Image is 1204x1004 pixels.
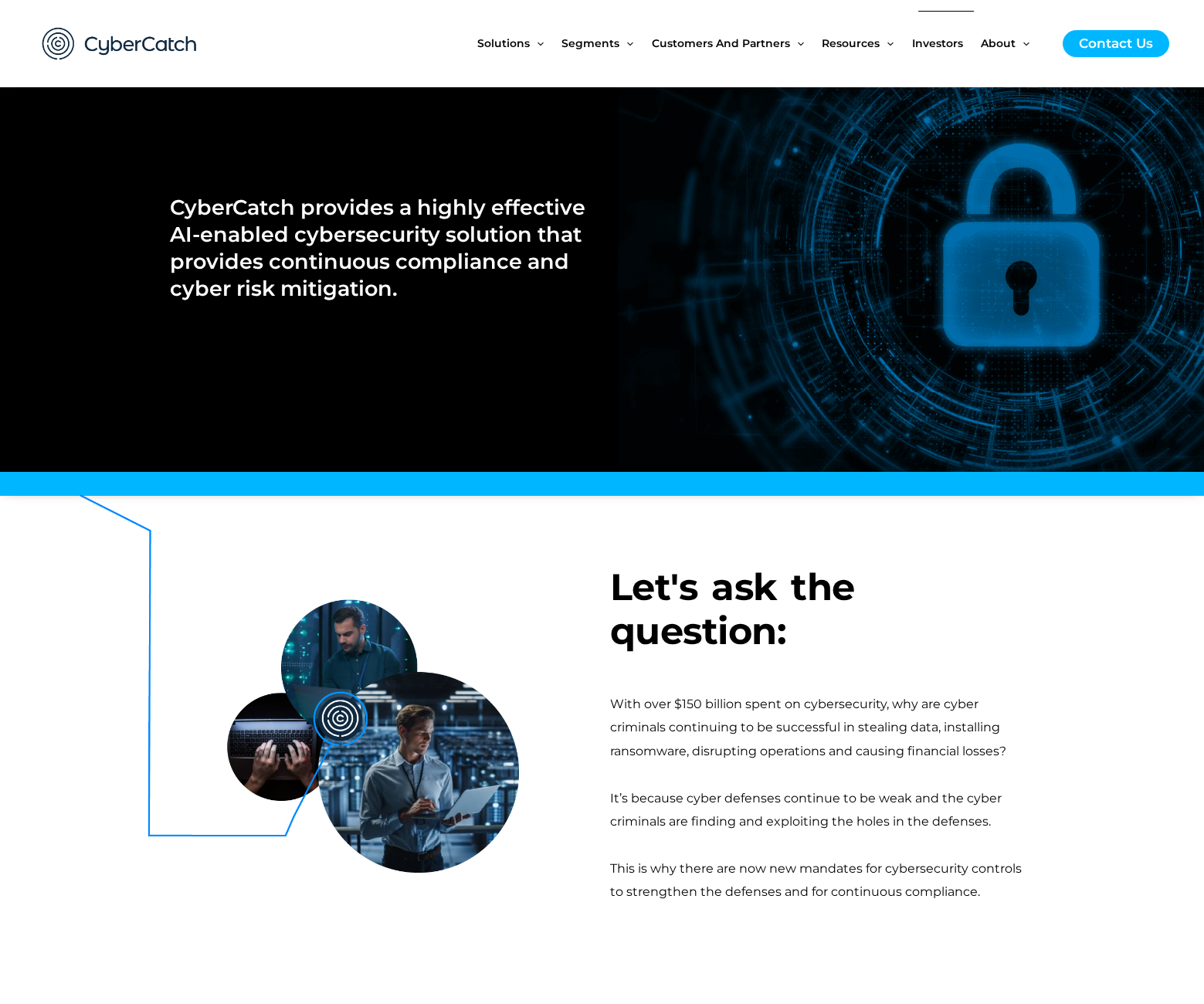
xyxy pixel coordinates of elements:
[981,11,1016,76] span: About
[561,11,619,76] span: Segments
[912,11,963,76] span: Investors
[1016,11,1029,76] span: Menu Toggle
[477,11,530,76] span: Solutions
[610,787,1035,834] div: It’s because cyber defenses continue to be weak and the cyber criminals are finding and exploitin...
[619,11,633,76] span: Menu Toggle
[170,194,585,302] h2: CyberCatch provides a highly effective AI-enabled cybersecurity solution that provides continuous...
[912,11,981,76] a: Investors
[1063,30,1169,57] a: Contact Us
[610,857,1035,904] div: This is why there are now new mandates for cybersecurity controls to strengthen the defenses and ...
[27,12,212,76] img: CyberCatch
[822,11,880,76] span: Resources
[880,11,894,76] span: Menu Toggle
[610,693,1035,763] div: With over $150 billion spent on cybersecurity, why are cyber criminals continuing to be successfu...
[610,565,1035,654] h3: Let's ask the question:
[530,11,544,76] span: Menu Toggle
[477,11,1047,76] nav: Site Navigation: New Main Menu
[790,11,804,76] span: Menu Toggle
[652,11,790,76] span: Customers and Partners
